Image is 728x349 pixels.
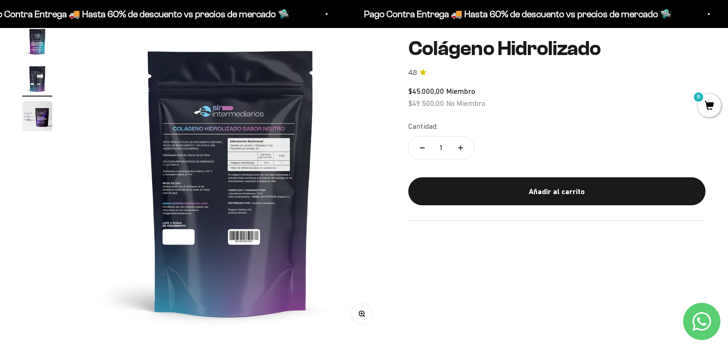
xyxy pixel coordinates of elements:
button: Añadir al carrito [408,177,706,205]
button: Ir al artículo 1 [22,27,52,59]
mark: 0 [693,91,704,103]
label: Cantidad: [408,120,438,133]
a: 4.84.8 de 5.0 estrellas [408,67,706,77]
p: Pago Contra Entrega 🚚 Hasta 60% de descuento vs precios de mercado 🛸 [364,7,671,21]
span: 4.8 [408,67,417,77]
button: Ir al artículo 2 [22,64,52,97]
img: Colágeno Hidrolizado [22,101,52,131]
span: Miembro [446,87,475,95]
a: 0 [698,101,721,112]
img: Colágeno Hidrolizado [75,27,386,338]
span: $49.500,00 [408,98,444,107]
h1: Colágeno Hidrolizado [408,37,706,60]
div: Añadir al carrito [427,185,687,197]
button: Reducir cantidad [409,137,436,159]
img: Colágeno Hidrolizado [22,27,52,56]
button: Aumentar cantidad [447,137,474,159]
img: Colágeno Hidrolizado [22,64,52,94]
span: No Miembro [446,98,485,107]
button: Ir al artículo 3 [22,101,52,134]
span: $45.000,00 [408,87,444,95]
